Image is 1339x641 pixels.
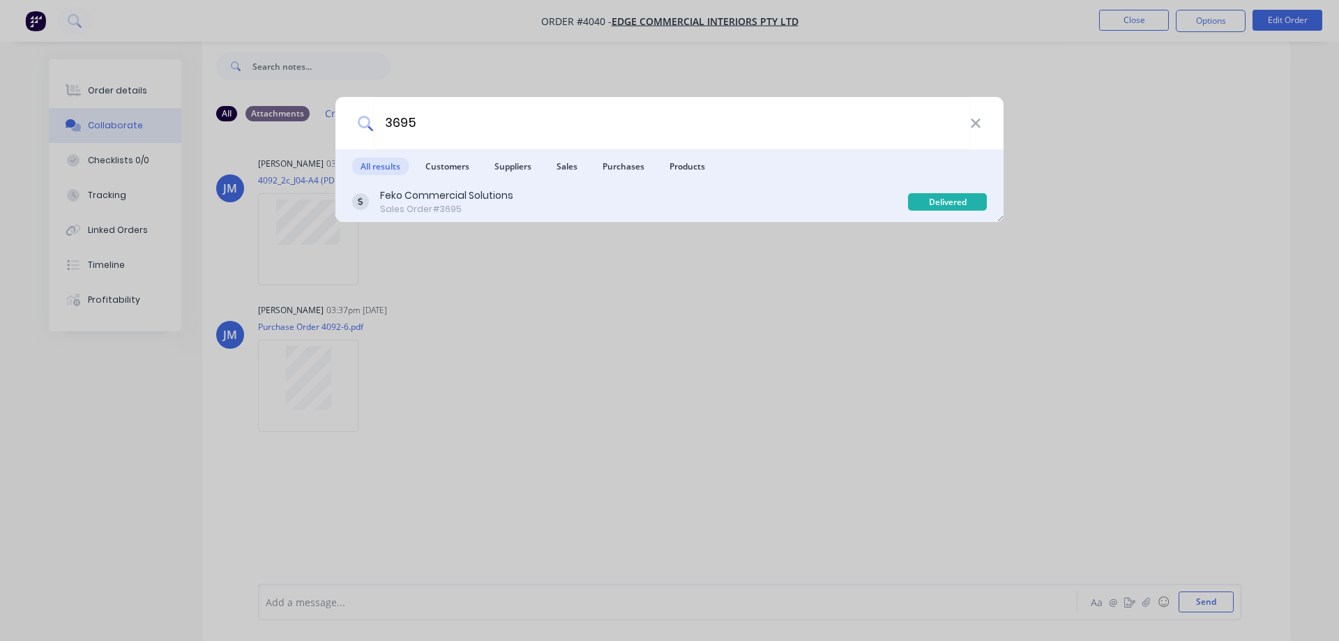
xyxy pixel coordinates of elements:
[661,158,713,175] span: Products
[908,193,987,211] div: Delivered
[486,158,540,175] span: Suppliers
[417,158,478,175] span: Customers
[594,158,653,175] span: Purchases
[380,188,513,203] div: Feko Commercial Solutions
[352,158,409,175] span: All results
[380,203,513,216] div: Sales Order #3695
[373,97,970,149] input: Start typing a customer or supplier name to create a new order...
[548,158,586,175] span: Sales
